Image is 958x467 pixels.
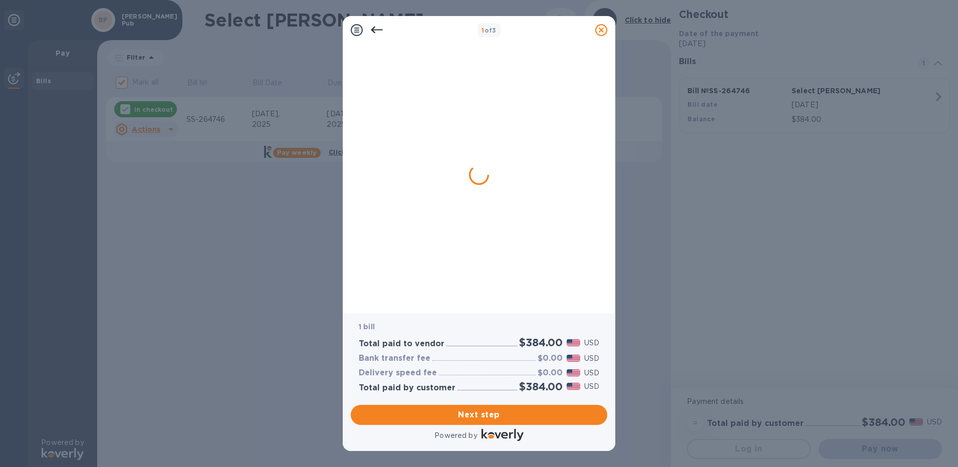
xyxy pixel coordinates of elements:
img: USD [567,355,580,362]
h3: Delivery speed fee [359,368,437,378]
h2: $384.00 [519,336,563,349]
img: Logo [482,429,524,441]
b: of 3 [482,27,497,34]
b: 1 bill [359,323,375,331]
span: 1 [482,27,484,34]
button: Next step [351,405,607,425]
p: USD [584,381,599,392]
img: USD [567,369,580,376]
img: USD [567,383,580,390]
p: USD [584,368,599,378]
h3: $0.00 [538,368,563,378]
h3: Total paid by customer [359,383,455,393]
h3: Total paid to vendor [359,339,444,349]
h3: $0.00 [538,354,563,363]
p: USD [584,338,599,348]
h2: $384.00 [519,380,563,393]
p: Powered by [434,430,477,441]
p: USD [584,353,599,364]
h3: Bank transfer fee [359,354,430,363]
span: Next step [359,409,599,421]
img: USD [567,339,580,346]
